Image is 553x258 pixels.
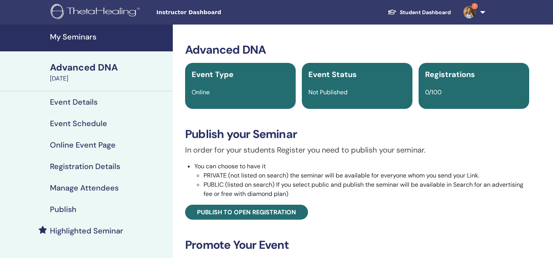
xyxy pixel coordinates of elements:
[197,208,296,216] span: Publish to open registration
[51,4,142,21] img: logo.png
[50,162,120,171] h4: Registration Details
[185,127,529,141] h3: Publish your Seminar
[50,183,119,192] h4: Manage Attendees
[381,5,457,20] a: Student Dashboard
[50,226,123,235] h4: Highlighted Seminar
[185,238,529,252] h3: Promote Your Event
[204,171,529,180] li: PRIVATE (not listed on search) the seminar will be available for everyone whom you send your Link.
[185,205,308,220] a: Publish to open registration
[204,180,529,199] li: PUBLIC (listed on search) If you select public and publish the seminar will be available in Searc...
[45,61,173,83] a: Advanced DNA[DATE]
[185,43,529,57] h3: Advanced DNA
[425,88,442,96] span: 0/100
[50,205,76,214] h4: Publish
[50,119,107,128] h4: Event Schedule
[50,97,98,107] h4: Event Details
[308,69,357,79] span: Event Status
[50,74,168,83] div: [DATE]
[308,88,348,96] span: Not Published
[192,69,233,79] span: Event Type
[192,88,210,96] span: Online
[472,3,478,9] span: 1
[194,162,529,199] li: You can choose to have it
[50,32,168,41] h4: My Seminars
[463,6,475,18] img: default.jpg
[387,9,397,15] img: graduation-cap-white.svg
[185,144,529,156] p: In order for your students Register you need to publish your seminar.
[425,69,475,79] span: Registrations
[50,140,116,150] h4: Online Event Page
[156,8,272,16] span: Instructor Dashboard
[50,61,168,74] div: Advanced DNA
